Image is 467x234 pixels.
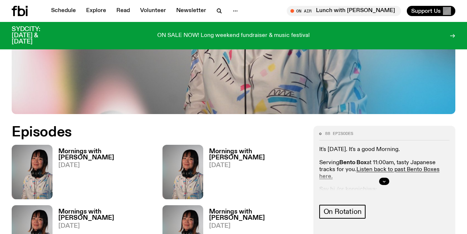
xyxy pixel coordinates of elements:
p: It's [DATE]. It's a good Morning. [319,146,449,153]
h3: Mornings with [PERSON_NAME] [209,148,304,161]
a: Explore [82,6,111,16]
p: ON SALE NOW! Long weekend fundraiser & music festival [157,33,310,39]
span: [DATE] [58,162,154,169]
span: [DATE] [209,223,304,229]
a: Newsletter [172,6,211,16]
span: Support Us [411,8,441,14]
a: Listen back to past Bento Boxes here. [319,167,440,180]
h2: Episodes [12,126,305,139]
a: Mornings with [PERSON_NAME][DATE] [53,148,154,199]
a: Schedule [47,6,80,16]
img: Kana Frazer is smiling at the camera with her head tilted slightly to her left. She wears big bla... [162,145,203,199]
a: Read [112,6,134,16]
p: Serving at 11:00am, tasty Japanese tracks for you. [319,159,449,181]
h3: Mornings with [PERSON_NAME] [209,209,304,221]
a: On Rotation [319,205,366,219]
button: On AirLunch with [PERSON_NAME] [287,6,401,16]
span: On Rotation [324,208,362,216]
a: Volunteer [136,6,170,16]
span: [DATE] [209,162,304,169]
h3: Mornings with [PERSON_NAME] [58,209,154,221]
button: Support Us [407,6,455,16]
h3: Mornings with [PERSON_NAME] [58,148,154,161]
a: Mornings with [PERSON_NAME][DATE] [203,148,304,199]
strong: Bento Box [339,160,367,166]
img: Kana Frazer is smiling at the camera with her head tilted slightly to her left. She wears big bla... [12,145,53,199]
span: [DATE] [58,223,154,229]
span: 88 episodes [325,132,353,136]
h3: SYDCITY: [DATE] & [DATE] [12,26,58,45]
